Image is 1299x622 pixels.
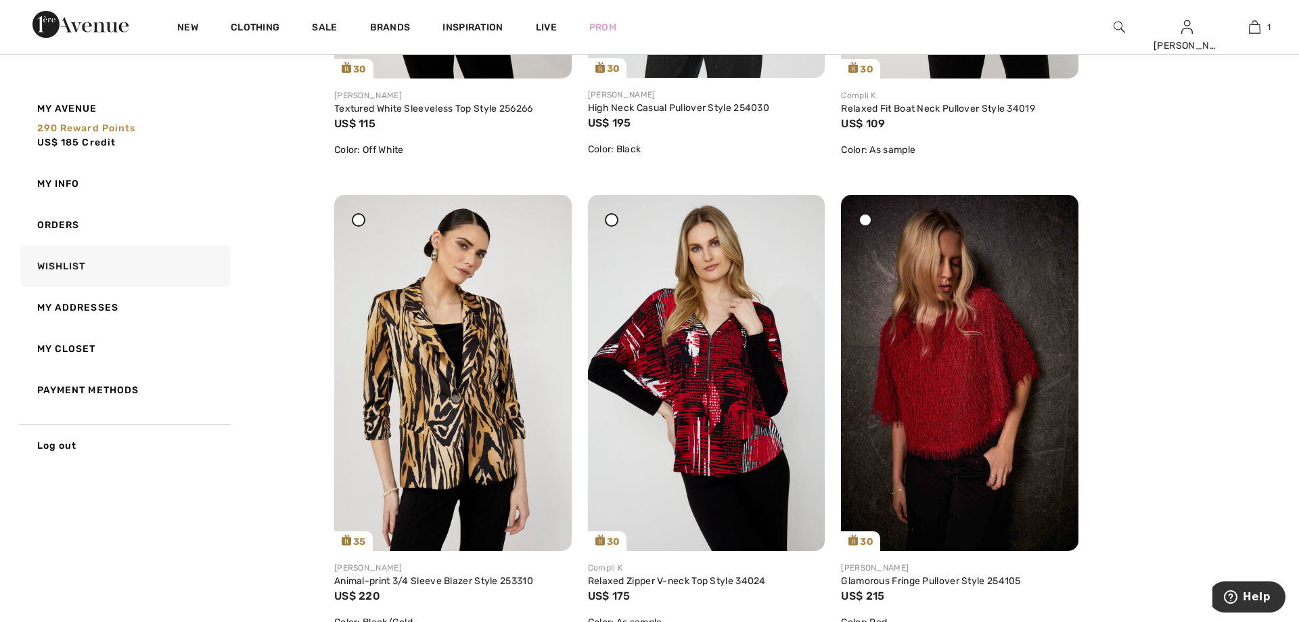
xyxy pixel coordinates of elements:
[588,195,825,551] a: 30
[334,590,380,602] span: US$ 220
[18,204,231,246] a: Orders
[588,195,825,551] img: compli-k-tops-as-sample_34024a_4_616c_search.jpg
[1114,19,1125,35] img: search the website
[312,22,337,36] a: Sale
[1154,39,1220,53] div: [PERSON_NAME]
[18,287,231,328] a: My Addresses
[588,89,825,101] div: [PERSON_NAME]
[1181,19,1193,35] img: My Info
[334,195,572,551] img: frank-lyman-jackets-blazers-black-gold_253310_4_56f8_search.jpg
[841,195,1078,551] a: 30
[1221,19,1287,35] a: 1
[18,163,231,204] a: My Info
[37,123,136,134] span: 290 Reward points
[1212,581,1285,615] iframe: Opens a widget where you can find more information
[841,562,1078,574] div: [PERSON_NAME]
[841,117,885,130] span: US$ 109
[442,22,503,36] span: Inspiration
[18,246,231,287] a: Wishlist
[588,116,631,129] span: US$ 195
[536,20,557,35] a: Live
[588,575,766,587] a: Relaxed Zipper V-neck Top Style 34024
[589,20,616,35] a: Prom
[588,102,769,114] a: High Neck Casual Pullover Style 254030
[37,102,97,116] span: My Avenue
[841,590,884,602] span: US$ 215
[231,22,279,36] a: Clothing
[334,195,572,551] a: 35
[841,89,1078,102] div: Compli K
[177,22,198,36] a: New
[18,370,231,411] a: Payment Methods
[1181,20,1193,33] a: Sign In
[18,328,231,370] a: My Closet
[841,575,1020,587] a: Glamorous Fringe Pullover Style 254105
[370,22,411,36] a: Brands
[32,11,129,38] img: 1ère Avenue
[334,575,533,587] a: Animal-print 3/4 Sleeve Blazer Style 253310
[18,424,231,466] a: Log out
[334,103,533,114] a: Textured White Sleeveless Top Style 256266
[588,590,631,602] span: US$ 175
[841,103,1035,114] a: Relaxed Fit Boat Neck Pullover Style 34019
[588,142,825,156] div: Color: Black
[1267,21,1271,33] span: 1
[37,137,116,148] span: US$ 185 Credit
[1249,19,1260,35] img: My Bag
[334,143,572,157] div: Color: Off White
[841,143,1078,157] div: Color: As sample
[334,117,375,130] span: US$ 115
[334,89,572,102] div: [PERSON_NAME]
[334,562,572,574] div: [PERSON_NAME]
[841,195,1078,551] img: joseph-ribkoff-tops-red_254105a_1_2a7a_search.jpg
[588,562,825,574] div: Compli K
